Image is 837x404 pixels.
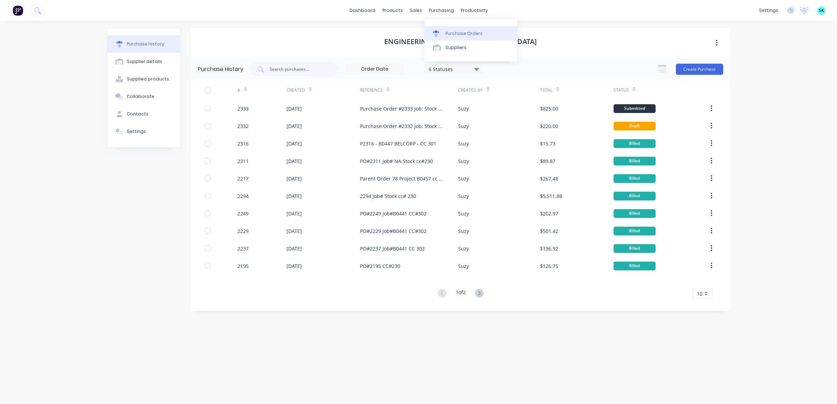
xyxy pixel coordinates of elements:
div: 2229 [237,227,249,235]
input: Order Date [345,64,404,75]
div: 2217 [237,175,249,182]
div: [DATE] [286,122,302,130]
div: Suzy [458,210,469,217]
div: Suzy [458,227,469,235]
div: $267.48 [540,175,558,182]
div: Created By [458,87,483,93]
div: Purchase history [127,41,164,47]
div: PO#2249 Job#B0441 CC#302 [360,210,427,217]
div: PO#2229 Job#B0441 CC#302 [360,227,427,235]
input: Search purchases... [269,66,327,73]
div: Collaborate [127,93,154,100]
div: Suzy [458,175,469,182]
div: Billed [614,227,656,235]
div: Parent Order 78 Project B0457 cc 302 [360,175,444,182]
div: 2249 [237,210,249,217]
div: Supplied products [127,76,169,82]
div: Billed [614,157,656,165]
div: Billed [614,262,656,270]
div: Total [540,87,553,93]
div: [DATE] [286,140,302,147]
div: PO#2237 Job#B0441 CC 302 [360,245,425,252]
div: Billed [614,174,656,183]
div: PO#2195 CC#230 [360,262,400,270]
div: 1 of 2 [456,289,466,299]
h1: Engineering Supplies [GEOGRAPHIC_DATA] [384,37,537,46]
a: Suppliers [424,41,517,55]
div: $825.00 [540,105,558,112]
button: Collaborate [107,88,180,105]
div: $126.75 [540,262,558,270]
span: 10 [697,290,703,297]
div: Purchase History [198,65,243,73]
div: [DATE] [286,192,302,200]
span: SK [819,7,824,14]
div: [DATE] [286,210,302,217]
div: 2316 [237,140,249,147]
div: Reference [360,87,383,93]
div: $202.97 [540,210,558,217]
button: Contacts [107,105,180,123]
div: $89.87 [540,157,555,165]
div: [DATE] [286,175,302,182]
div: # [237,87,240,93]
div: 2332 [237,122,249,130]
div: productivity [457,5,491,16]
div: Suzy [458,245,469,252]
div: Suzy [458,262,469,270]
div: Created [286,87,305,93]
div: products [379,5,406,16]
div: Suzy [458,105,469,112]
div: Purchase Order #2333 Job: Stock cc:230 [360,105,444,112]
img: Factory [13,5,23,16]
div: 2294 Job# Stock cc# 230 [360,192,416,200]
a: Purchase Orders [424,26,517,40]
button: Settings [107,123,180,140]
div: [DATE] [286,157,302,165]
div: Billed [614,244,656,253]
div: $5,511.88 [540,192,562,200]
div: [DATE] [286,105,302,112]
div: $220.00 [540,122,558,130]
div: 2237 [237,245,249,252]
div: Billed [614,192,656,200]
div: P2316 - B0447 BELCORP - CC 301 [360,140,436,147]
div: 6 Statuses [429,65,479,72]
div: $15.73 [540,140,555,147]
div: Billed [614,209,656,218]
div: Purchase Orders [445,30,483,37]
div: Draft [614,122,656,130]
div: 2195 [237,262,249,270]
div: PO#2311 Job# NA Stock cc#230 [360,157,433,165]
div: Suppliers [445,44,466,51]
div: settings [755,5,782,16]
div: [DATE] [286,262,302,270]
div: [DATE] [286,245,302,252]
div: Status [614,87,629,93]
div: $136.92 [540,245,558,252]
div: sales [406,5,426,16]
div: Suzy [458,122,469,130]
div: 2333 [237,105,249,112]
div: $501.42 [540,227,558,235]
div: 2311 [237,157,249,165]
button: Create Purchase [676,64,723,75]
div: Suzy [458,192,469,200]
div: Submitted [614,104,656,113]
button: Purchase history [107,35,180,53]
a: dashboard [346,5,379,16]
div: Settings [127,128,146,135]
div: Billed [614,139,656,148]
div: Suzy [458,140,469,147]
button: Supplier details [107,53,180,70]
div: Supplier details [127,58,162,65]
div: Purchase Order #2332 Job: Stock cc: 230 [360,122,444,130]
div: Suzy [458,157,469,165]
button: Supplied products [107,70,180,88]
div: 2294 [237,192,249,200]
div: Contacts [127,111,148,117]
div: [DATE] [286,227,302,235]
div: purchasing [426,5,457,16]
